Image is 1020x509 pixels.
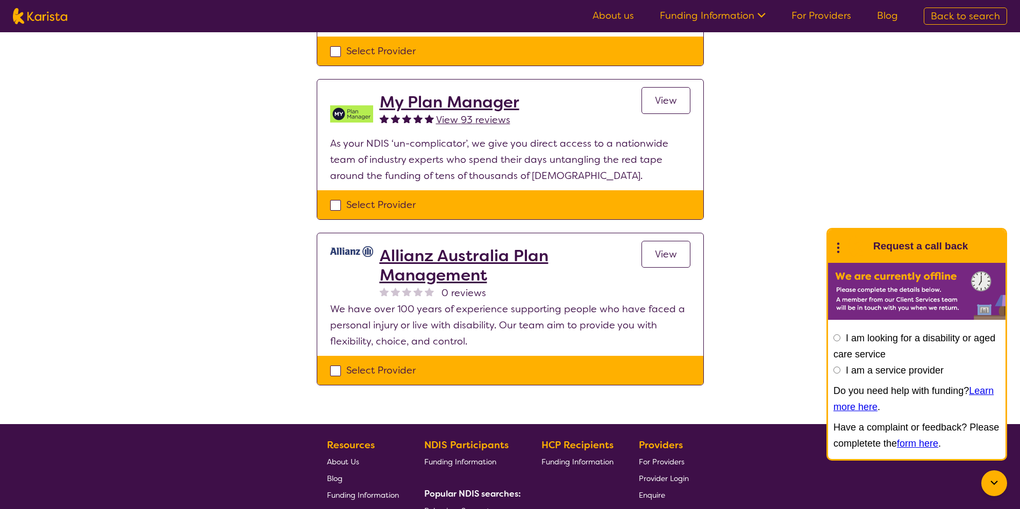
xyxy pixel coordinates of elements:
a: Funding Information [327,486,399,503]
span: Funding Information [327,490,399,500]
a: For Providers [791,9,851,22]
span: For Providers [639,457,684,467]
img: nonereviewstar [391,287,400,296]
a: Provider Login [639,470,689,486]
a: My Plan Manager [380,92,519,112]
img: Karista [845,235,867,257]
b: NDIS Participants [424,439,509,451]
p: We have over 100 years of experience supporting people who have faced a personal injury or live w... [330,301,690,349]
a: View [641,87,690,114]
img: fullstar [402,114,411,123]
b: Resources [327,439,375,451]
a: Back to search [924,8,1007,25]
span: View [655,94,677,107]
span: Funding Information [541,457,614,467]
img: fullstar [380,114,389,123]
p: As your NDIS ‘un-complicator’, we give you direct access to a nationwide team of industry experts... [330,135,690,184]
a: Blog [327,470,399,486]
p: Do you need help with funding? . [833,383,1000,415]
img: nonereviewstar [413,287,423,296]
span: About Us [327,457,359,467]
span: View [655,248,677,261]
img: fullstar [425,114,434,123]
span: Enquire [639,490,665,500]
img: Karista logo [13,8,67,24]
a: Funding Information [424,453,517,470]
b: Popular NDIS searches: [424,488,521,499]
a: About us [593,9,634,22]
img: nonereviewstar [402,287,411,296]
span: Provider Login [639,474,689,483]
a: View [641,241,690,268]
img: fullstar [391,114,400,123]
a: For Providers [639,453,689,470]
a: Funding Information [541,453,614,470]
label: I am looking for a disability or aged care service [833,333,995,360]
img: Karista offline chat form to request call back [828,263,1005,320]
img: nonereviewstar [380,287,389,296]
a: Enquire [639,486,689,503]
span: Blog [327,474,343,483]
b: HCP Recipients [541,439,614,451]
img: v05irhjwnjh28ktdyyfd.png [330,92,373,135]
a: View 93 reviews [436,112,510,128]
img: nonereviewstar [425,287,434,296]
a: Allianz Australia Plan Management [380,246,641,285]
img: rr7gtpqyd7oaeufumguf.jpg [330,246,373,257]
a: About Us [327,453,399,470]
p: Have a complaint or feedback? Please completete the . [833,419,1000,451]
a: Funding Information [660,9,766,22]
h1: Request a call back [873,238,968,254]
span: Funding Information [424,457,496,467]
span: 0 reviews [441,285,486,301]
b: Providers [639,439,683,451]
span: View 93 reviews [436,113,510,126]
span: Back to search [931,10,1000,23]
a: Blog [877,9,898,22]
label: I am a service provider [846,365,944,376]
a: form here [897,438,938,449]
img: fullstar [413,114,423,123]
